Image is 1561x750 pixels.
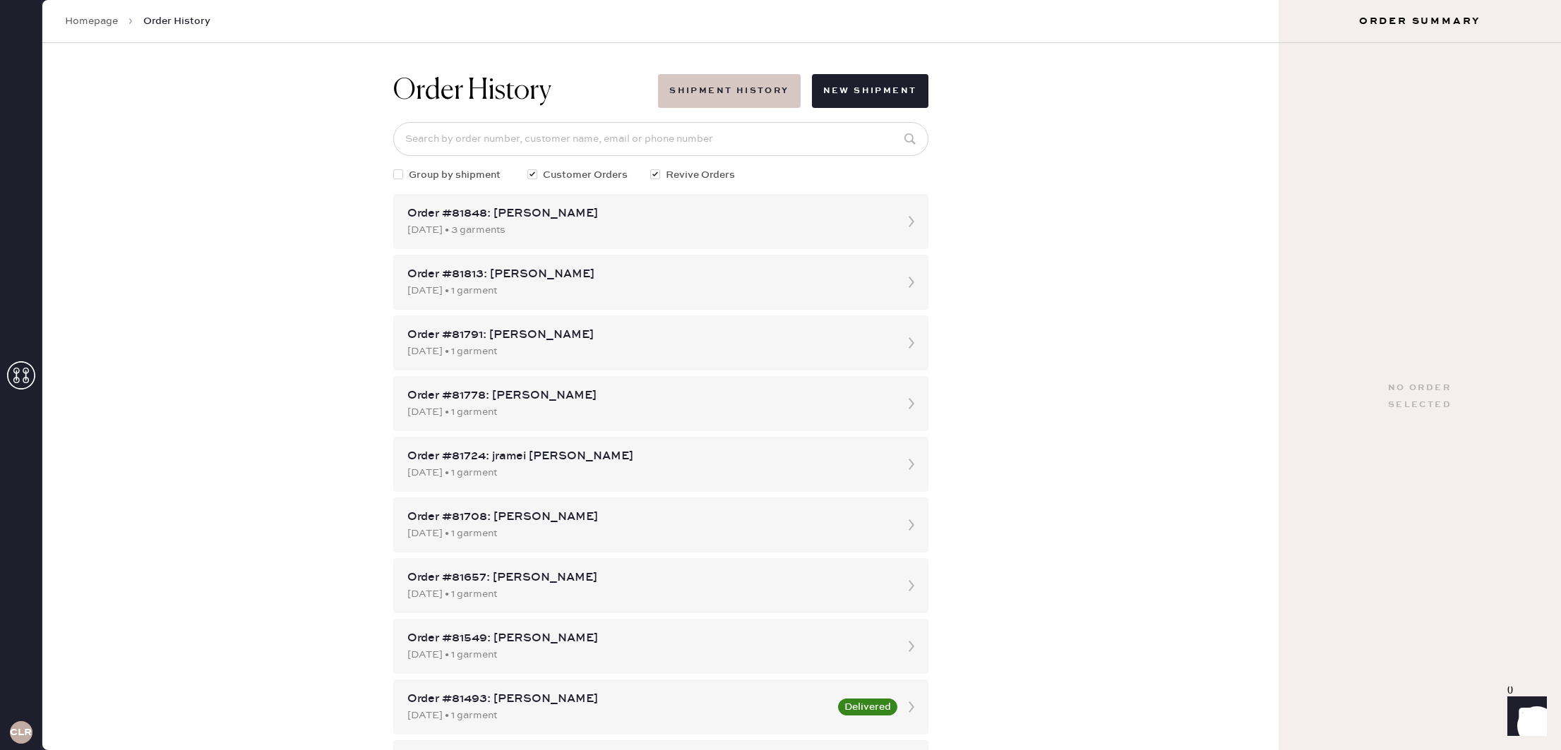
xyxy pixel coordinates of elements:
div: [DATE] • 3 garments [407,222,889,238]
button: New Shipment [812,74,928,108]
div: Order #81778: [PERSON_NAME] [407,387,889,404]
iframe: Front Chat [1494,687,1555,747]
input: Search by order number, customer name, email or phone number [393,122,928,156]
h3: Order Summary [1279,14,1561,28]
div: Order #81791: [PERSON_NAME] [407,327,889,344]
a: Homepage [65,14,118,28]
div: [DATE] • 1 garment [407,465,889,480]
div: Order #81724: jramei [PERSON_NAME] [407,448,889,465]
div: [DATE] • 1 garment [407,526,889,541]
div: [DATE] • 1 garment [407,708,830,723]
div: Order #81657: [PERSON_NAME] [407,569,889,586]
h3: CLR [10,727,32,737]
div: [DATE] • 1 garment [407,404,889,420]
div: No order selected [1388,380,1452,413]
button: Shipment History [658,74,800,108]
div: [DATE] • 1 garment [407,586,889,602]
button: Delivered [838,698,897,715]
div: Order #81708: [PERSON_NAME] [407,509,889,526]
div: Order #81493: [PERSON_NAME] [407,691,830,708]
div: [DATE] • 1 garment [407,647,889,663]
span: Revive Orders [666,167,735,183]
div: Order #81813: [PERSON_NAME] [407,266,889,283]
div: Order #81549: [PERSON_NAME] [407,630,889,647]
div: [DATE] • 1 garment [407,344,889,359]
span: Group by shipment [409,167,501,183]
div: Order #81848: [PERSON_NAME] [407,205,889,222]
span: Order History [143,14,210,28]
h1: Order History [393,74,551,108]
span: Customer Orders [543,167,628,183]
div: [DATE] • 1 garment [407,283,889,298]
